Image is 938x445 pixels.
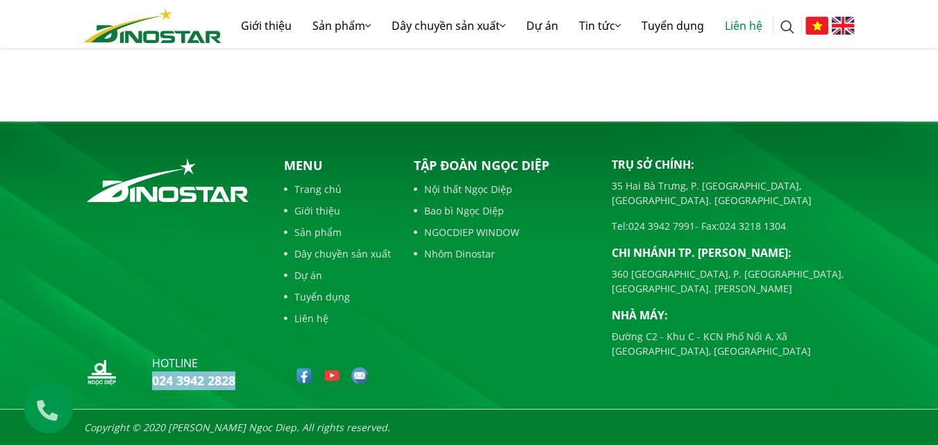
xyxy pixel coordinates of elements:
p: 360 [GEOGRAPHIC_DATA], P. [GEOGRAPHIC_DATA], [GEOGRAPHIC_DATA]. [PERSON_NAME] [612,267,855,296]
a: 024 3218 1304 [719,219,786,233]
a: Dự án [516,3,569,48]
p: Menu [284,156,391,175]
img: logo_nd_footer [84,355,119,389]
a: Tuyển dụng [284,289,391,304]
a: Giới thiệu [231,3,302,48]
a: Liên hệ [714,3,773,48]
img: logo_footer [84,156,251,205]
a: Nội thất Ngọc Diệp [414,182,591,196]
a: Giới thiệu [284,203,391,218]
a: Trang chủ [284,182,391,196]
a: Nhôm Dinostar [414,246,591,261]
a: Dự án [284,268,391,283]
p: Chi nhánh TP. [PERSON_NAME]: [612,244,855,261]
a: Bao bì Ngọc Diệp [414,203,591,218]
a: 024 3942 7991 [628,219,695,233]
a: NGOCDIEP WINDOW [414,225,591,240]
img: English [832,17,855,35]
p: Trụ sở chính: [612,156,855,173]
a: Sản phẩm [284,225,391,240]
p: Đường C2 - Khu C - KCN Phố Nối A, Xã [GEOGRAPHIC_DATA], [GEOGRAPHIC_DATA] [612,329,855,358]
a: Sản phẩm [302,3,381,48]
a: Liên hệ [284,311,391,326]
p: Tập đoàn Ngọc Diệp [414,156,591,175]
a: Dây chuyền sản xuất [381,3,516,48]
img: search [780,20,794,34]
img: Tiếng Việt [805,17,828,35]
a: Dây chuyền sản xuất [284,246,391,261]
p: 35 Hai Bà Trưng, P. [GEOGRAPHIC_DATA], [GEOGRAPHIC_DATA]. [GEOGRAPHIC_DATA] [612,178,855,208]
img: logo [84,8,221,43]
a: Tuyển dụng [631,3,714,48]
i: Copyright © 2020 [PERSON_NAME] Ngoc Diep. All rights reserved. [84,421,390,434]
a: 024 3942 2828 [152,372,235,389]
a: Tin tức [569,3,631,48]
p: Tel: - Fax: [612,219,855,233]
p: hotline [152,355,235,371]
p: Nhà máy: [612,307,855,324]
